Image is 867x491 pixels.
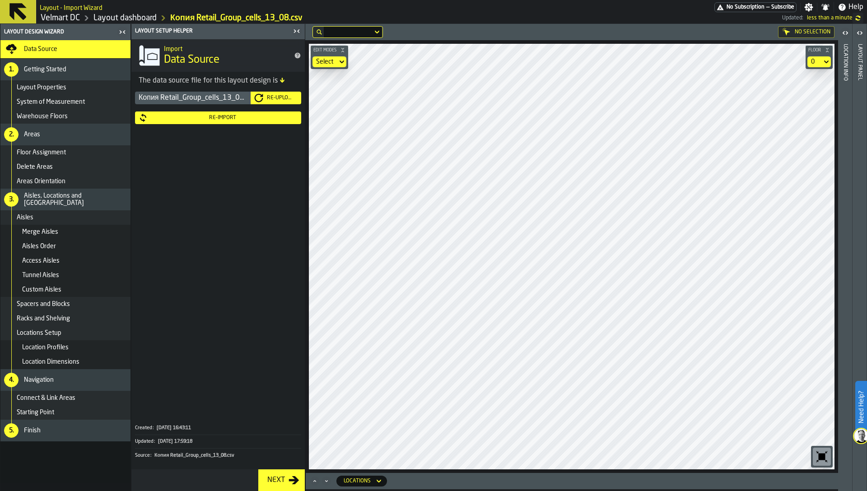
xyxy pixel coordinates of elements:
span: Getting Started [24,66,66,73]
li: menu Location Dimensions [0,355,131,369]
span: Edit Modes [312,48,338,53]
div: DropdownMenuValue-locations [344,478,371,484]
div: 1. [4,62,19,77]
div: Layout Design Wizard [2,29,116,35]
header: Layout panel [853,24,867,491]
div: 5. [4,423,19,438]
label: button-toggle-Close me [116,27,129,37]
span: Navigation [24,376,54,384]
nav: Breadcrumb [40,13,411,23]
span: Access Aisles [22,257,60,264]
li: menu Connect & Link Areas [0,391,131,405]
a: link-to-/wh/i/f27944ef-e44e-4cb8-aca8-30c52093261f/pricing/ [714,2,797,12]
button: Maximize [309,477,320,486]
span: Location Profiles [22,344,69,351]
div: Layout panel [857,42,863,489]
span: Floor Assignment [17,149,66,156]
div: Source [135,453,154,459]
span: Racks and Shelving [17,315,70,322]
div: Menu Subscription [714,2,797,12]
h2: Sub Title [164,44,287,53]
span: 14/08/2025, 09:01:21 [807,15,853,21]
span: Connect & Link Areas [17,394,75,402]
span: No Subscription [727,4,764,10]
li: menu Spacers and Blocks [0,297,131,311]
span: : [150,453,151,459]
span: : [154,439,155,445]
span: Warehouse Floors [17,113,68,120]
span: [DATE] 17:59:18 [158,439,192,445]
div: hide filter [317,29,322,35]
span: Starting Point [17,409,54,416]
label: Need Help? [856,382,866,432]
span: Floor [806,48,823,53]
span: Delete Areas [17,163,53,171]
li: menu Navigation [0,369,131,391]
li: menu Getting Started [0,59,131,80]
label: button-toggle-Help [834,2,867,13]
header: Layout Design Wizard [0,24,131,40]
button: Minimize [321,477,332,486]
div: KeyValueItem-Updated [135,435,301,448]
div: Created [135,425,156,431]
span: Data Source [164,53,219,67]
li: menu Aisles Order [0,239,131,254]
span: Location Dimensions [22,358,79,366]
a: link-to-/wh/i/f27944ef-e44e-4cb8-aca8-30c52093261f/import/layout/4e71adca-6e13-4b3e-b19b-165a832e... [170,13,303,23]
span: Subscribe [771,4,794,10]
a: link-to-/wh/i/f27944ef-e44e-4cb8-aca8-30c52093261f/designer [93,13,157,23]
span: Help [848,2,863,13]
div: Re-Import [148,115,298,121]
div: The data source file for this layout design is [139,75,298,86]
div: title-Data Source [131,39,305,72]
div: DropdownMenuValue-default-floor [811,58,818,65]
li: menu Warehouse Floors [0,109,131,124]
div: Next [264,475,289,486]
header: Layout Setup Helper [131,24,305,39]
span: System of Measurement [17,98,85,106]
span: Data Source [24,46,57,53]
div: Layout Setup Helper [133,28,290,34]
h2: Sub Title [40,3,103,12]
div: DropdownMenuValue-none [312,56,346,67]
label: button-toggle-Open [839,26,852,42]
svg: Reset zoom and position [815,449,829,464]
div: KeyValueItem-Source [135,448,301,462]
span: Spacers and Blocks [17,301,70,308]
button: button-Re-Import [135,111,301,124]
label: button-toggle-Close me [290,26,303,37]
span: Копия Retail_Group_cells_13_08.csv [154,452,234,459]
div: No Selection [778,26,834,38]
span: Aisles Order [22,243,56,250]
button: Source:Копия Retail_Group_cells_13_08.csv [135,449,301,462]
li: menu Data Source [0,40,131,59]
span: [DATE] 16:43:11 [157,425,191,431]
li: menu Locations Setup [0,326,131,340]
button: Updated:[DATE] 17:59:18 [135,435,301,448]
span: Locations Setup [17,329,61,337]
li: menu Starting Point [0,405,131,420]
li: menu Tunnel Aisles [0,268,131,283]
li: menu Racks and Shelving [0,311,131,326]
li: menu Custom Aisles [0,283,131,297]
li: menu Aisles [0,210,131,225]
span: Custom Aisles [22,286,61,293]
span: Tunnel Aisles [22,272,59,279]
label: button-toggle-undefined [853,13,863,23]
div: DropdownMenuValue-default-floor [807,56,831,67]
span: Aisles [17,214,33,221]
div: Re-Upload [263,95,298,101]
span: Layout Properties [17,84,66,91]
div: 4. [4,373,19,387]
label: button-toggle-Notifications [817,3,834,12]
span: Updated: [782,15,803,21]
div: Location Info [842,42,848,489]
div: Updated [135,439,157,445]
li: menu Layout Properties [0,80,131,95]
button: button- [311,46,348,55]
li: menu Areas Orientation [0,174,131,189]
div: DropdownMenuValue-none [316,58,334,65]
li: menu Delete Areas [0,160,131,174]
div: 2. [4,127,19,142]
span: Finish [24,427,41,434]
